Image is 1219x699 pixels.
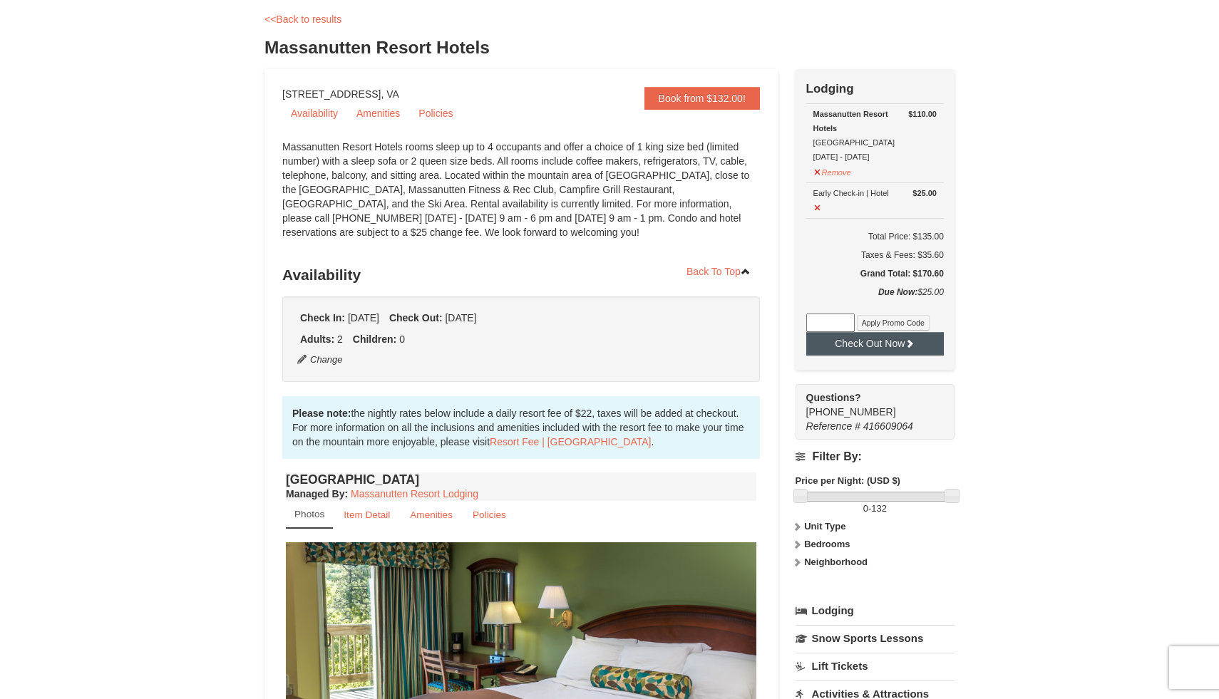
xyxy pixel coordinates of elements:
small: Amenities [410,509,453,520]
button: Check Out Now [806,332,944,355]
a: Photos [286,501,333,529]
a: Lift Tickets [796,653,955,679]
a: Massanutten Resort Lodging [351,488,478,499]
strong: $110.00 [908,107,937,121]
h4: [GEOGRAPHIC_DATA] [286,472,756,487]
strong: Adults: [300,333,334,345]
span: 0 [863,503,868,514]
a: Back To Top [677,261,760,282]
a: Snow Sports Lessons [796,625,955,651]
strong: Price per Night: (USD $) [796,475,900,486]
button: Apply Promo Code [857,315,930,331]
button: Change [297,352,344,368]
strong: Lodging [806,82,854,95]
strong: Neighborhood [804,556,868,567]
span: [PHONE_NUMBER] [806,390,929,418]
div: the nightly rates below include a daily resort fee of $22, taxes will be added at checkout. For m... [282,396,760,459]
strong: Check Out: [389,312,443,323]
div: [GEOGRAPHIC_DATA] [DATE] - [DATE] [813,107,937,164]
strong: $25.00 [912,186,937,200]
div: Massanutten Resort Hotels rooms sleep up to 4 occupants and offer a choice of 1 king size bed (li... [282,140,760,254]
label: - [796,502,955,516]
small: Policies [473,509,506,520]
span: Reference # [806,420,860,432]
div: Taxes & Fees: $35.60 [806,248,944,262]
strong: Children: [353,333,396,345]
h4: Filter By: [796,450,955,463]
span: 132 [871,503,887,514]
strong: Please note: [292,408,351,419]
a: Availability [282,103,346,124]
strong: Unit Type [804,521,845,532]
span: [DATE] [445,312,476,323]
h3: Massanutten Resort Hotels [264,33,955,62]
a: Amenities [401,501,462,529]
span: Managed By [286,488,344,499]
span: [DATE] [348,312,379,323]
a: Resort Fee | [GEOGRAPHIC_DATA] [490,436,651,447]
h3: Availability [282,261,760,289]
a: Amenities [348,103,408,124]
a: Policies [410,103,461,124]
span: 416609064 [863,420,913,432]
h5: Grand Total: $170.60 [806,266,944,281]
strong: Bedrooms [804,539,850,549]
small: Photos [294,509,324,519]
div: $25.00 [806,285,944,314]
a: Lodging [796,598,955,623]
strong: Due Now: [878,287,917,297]
a: Item Detail [334,501,399,529]
a: Policies [463,501,515,529]
strong: : [286,488,348,499]
strong: Questions? [806,392,861,403]
span: 2 [337,333,343,345]
strong: Massanutten Resort Hotels [813,110,888,133]
strong: Check In: [300,312,345,323]
span: 0 [399,333,405,345]
a: Book from $132.00! [644,87,760,110]
button: Remove [813,162,852,180]
small: Item Detail [344,509,390,520]
a: <<Back to results [264,14,341,25]
td: Early Check-in | Hotel [806,182,944,218]
h6: Total Price: $135.00 [806,229,944,244]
